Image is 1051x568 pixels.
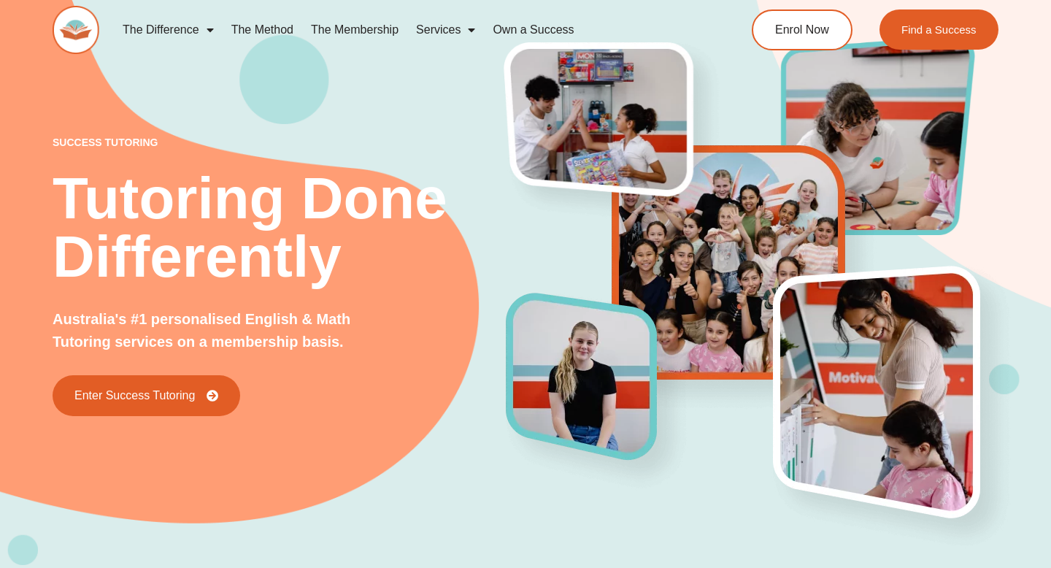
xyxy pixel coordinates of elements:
a: Services [407,13,484,47]
a: Find a Success [879,9,998,50]
span: Find a Success [901,24,977,35]
a: The Membership [302,13,407,47]
span: Enter Success Tutoring [74,390,195,402]
a: Enter Success Tutoring [53,375,240,416]
p: success tutoring [53,137,507,147]
h2: Tutoring Done Differently [53,169,507,286]
p: Australia's #1 personalised English & Math Tutoring services on a membership basis. [53,308,384,353]
span: Enrol Now [775,24,829,36]
nav: Menu [114,13,698,47]
a: The Method [223,13,302,47]
a: Own a Success [484,13,582,47]
a: Enrol Now [752,9,852,50]
a: The Difference [114,13,223,47]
